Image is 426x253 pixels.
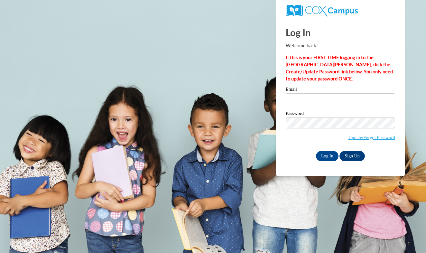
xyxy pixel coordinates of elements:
a: COX Campus [286,5,395,16]
input: Log In [316,151,338,161]
a: Update/Forgot Password [348,135,395,140]
a: Sign Up [339,151,365,161]
label: Password [286,111,395,117]
strong: If this is your FIRST TIME logging in to the [GEOGRAPHIC_DATA][PERSON_NAME], click the Create/Upd... [286,55,393,81]
label: Email [286,87,395,93]
h1: Log In [286,26,395,39]
img: COX Campus [286,5,358,16]
p: Welcome back! [286,42,395,49]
